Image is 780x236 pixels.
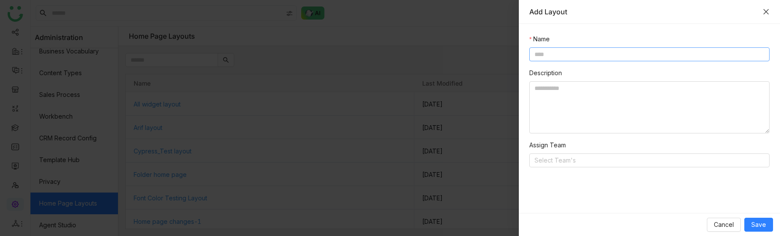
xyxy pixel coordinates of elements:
[714,220,734,229] span: Cancel
[529,34,550,44] label: Name
[763,8,770,15] button: Close
[744,218,773,232] button: Save
[707,218,741,232] button: Cancel
[751,220,766,229] span: Save
[529,7,758,17] div: Add Layout
[529,140,566,150] label: Assign Team
[529,68,562,78] label: Description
